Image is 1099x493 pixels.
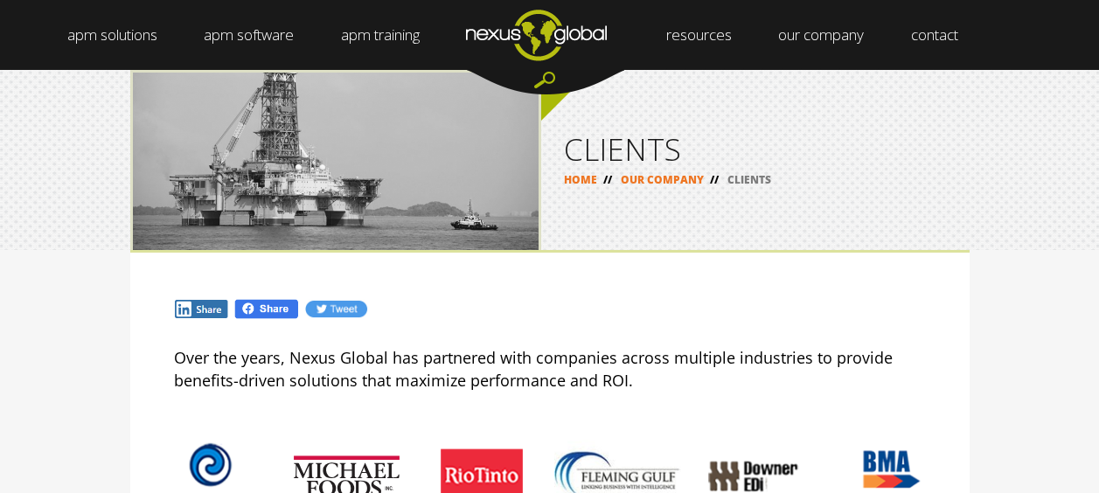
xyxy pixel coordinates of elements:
[233,298,300,320] img: Fb.png
[174,299,230,319] img: In.jpg
[174,346,926,392] p: Over the years, Nexus Global has partnered with companies across multiple industries to provide b...
[564,134,947,164] h1: CLIENTS
[564,172,597,187] a: HOME
[704,172,725,187] span: //
[621,172,704,187] a: OUR COMPANY
[597,172,618,187] span: //
[304,299,367,319] img: Tw.jpg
